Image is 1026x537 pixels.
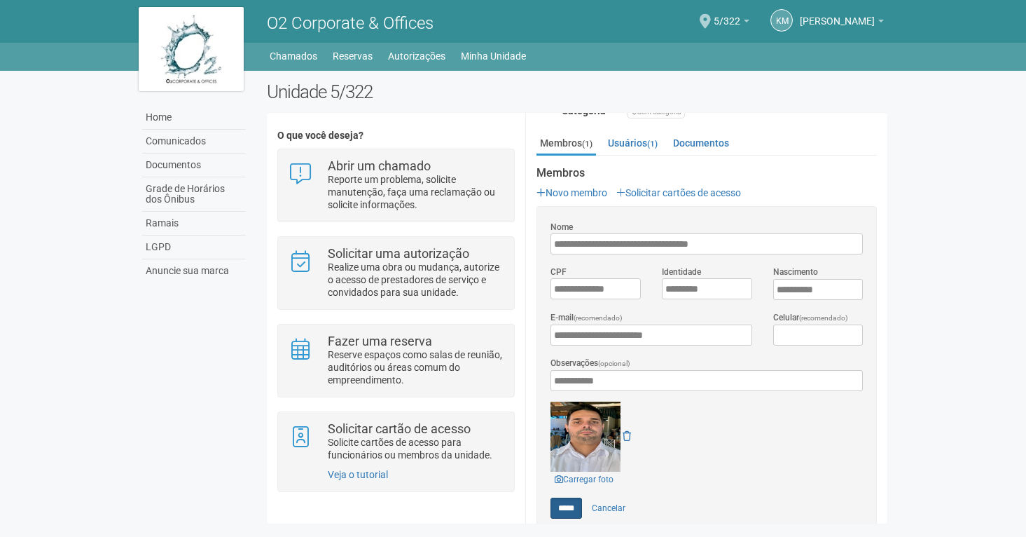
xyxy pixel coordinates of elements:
a: [PERSON_NAME] [800,18,884,29]
h4: O que você deseja? [277,130,515,141]
span: (opcional) [598,360,630,367]
span: (recomendado) [799,314,848,322]
span: O2 Corporate & Offices [267,13,434,33]
label: CPF [550,266,567,278]
a: Remover [623,430,631,442]
a: Reservas [333,46,373,66]
a: Solicitar cartões de acesso [616,187,741,198]
a: Fazer uma reserva Reserve espaços como salas de reunião, auditórios ou áreas comum do empreendime... [289,335,504,386]
label: Nascimento [773,266,818,278]
a: Cancelar [584,498,633,519]
a: Minha Unidade [461,46,526,66]
label: Nome [550,221,573,233]
strong: Solicitar uma autorização [328,246,469,261]
a: Ramais [142,212,246,236]
img: logo.jpg [139,7,244,91]
label: Observações [550,357,630,370]
a: Home [142,106,246,130]
label: E-mail [550,311,623,325]
p: Solicite cartões de acesso para funcionários ou membros da unidade. [328,436,504,461]
label: Identidade [662,266,701,278]
p: Realize uma obra ou mudança, autorize o acesso de prestadores de serviço e convidados para sua un... [328,261,504,299]
strong: Abrir um chamado [328,158,431,173]
a: Documentos [670,132,733,154]
a: 5/322 [714,18,749,29]
a: Chamados [270,46,317,66]
strong: Membros [536,167,877,179]
a: Comunicados [142,130,246,154]
a: Veja o tutorial [328,469,388,480]
a: Abrir um chamado Reporte um problema, solicite manutenção, faça uma reclamação ou solicite inform... [289,160,504,211]
h2: Unidade 5/322 [267,81,888,102]
label: Celular [773,311,848,325]
small: (1) [582,139,592,149]
a: Solicitar cartão de acesso Solicite cartões de acesso para funcionários ou membros da unidade. [289,423,504,461]
strong: Solicitar cartão de acesso [328,421,471,436]
span: Karine Mansour Soares [800,2,875,27]
a: Solicitar uma autorização Realize uma obra ou mudança, autorize o acesso de prestadores de serviç... [289,247,504,299]
a: Grade de Horários dos Ônibus [142,177,246,212]
a: Carregar foto [550,472,618,487]
a: Anuncie sua marca [142,259,246,283]
a: Usuários(1) [604,132,661,154]
img: GetFile [550,402,621,472]
p: Reserve espaços como salas de reunião, auditórios ou áreas comum do empreendimento. [328,348,504,386]
a: Novo membro [536,187,607,198]
span: (recomendado) [574,314,623,322]
a: KM [770,9,793,32]
a: Documentos [142,154,246,177]
strong: Fazer uma reserva [328,334,432,348]
a: LGPD [142,236,246,259]
small: (1) [647,139,658,149]
a: Autorizações [388,46,445,66]
p: Reporte um problema, solicite manutenção, faça uma reclamação ou solicite informações. [328,173,504,211]
span: 5/322 [714,2,740,27]
a: Membros(1) [536,132,596,156]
